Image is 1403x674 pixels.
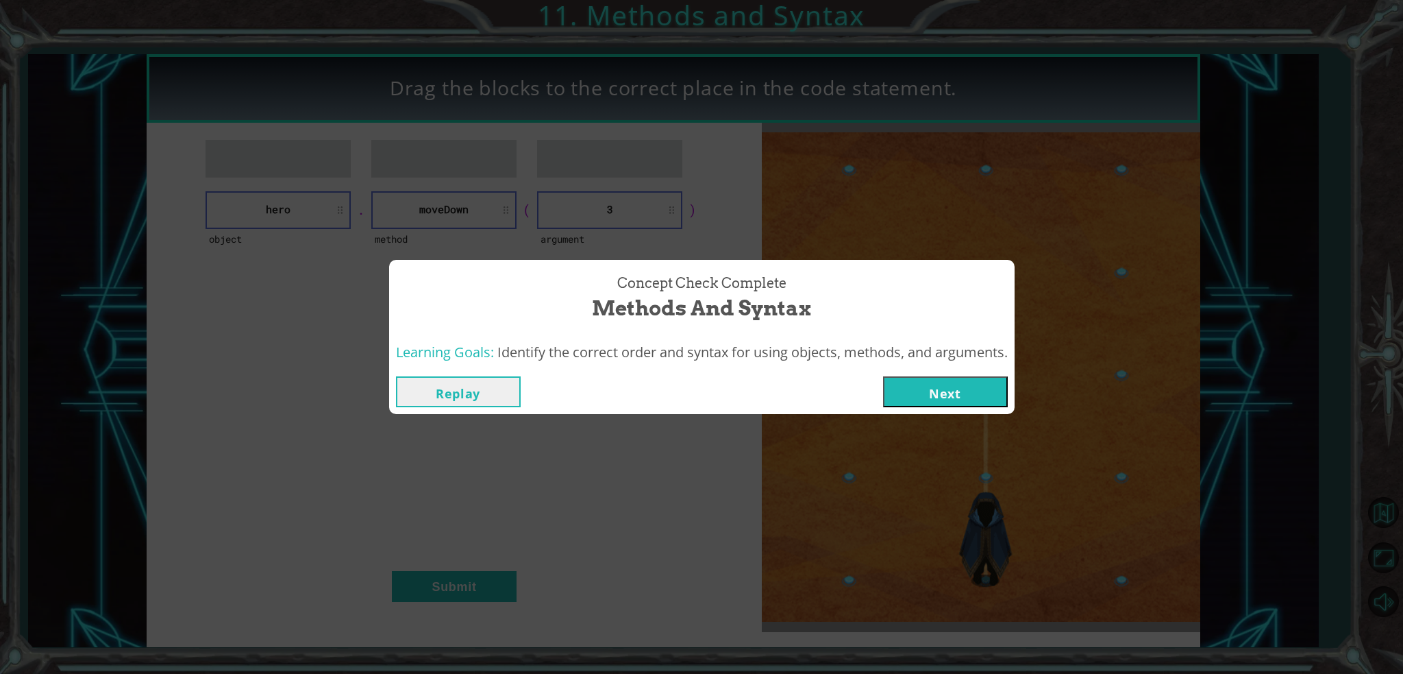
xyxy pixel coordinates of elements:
[396,343,494,361] span: Learning Goals:
[497,343,1008,361] span: Identify the correct order and syntax for using objects, methods, and arguments.
[617,274,786,293] span: Concept Check Complete
[592,293,811,323] span: Methods and Syntax
[883,376,1008,407] button: Next
[396,376,521,407] button: Replay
